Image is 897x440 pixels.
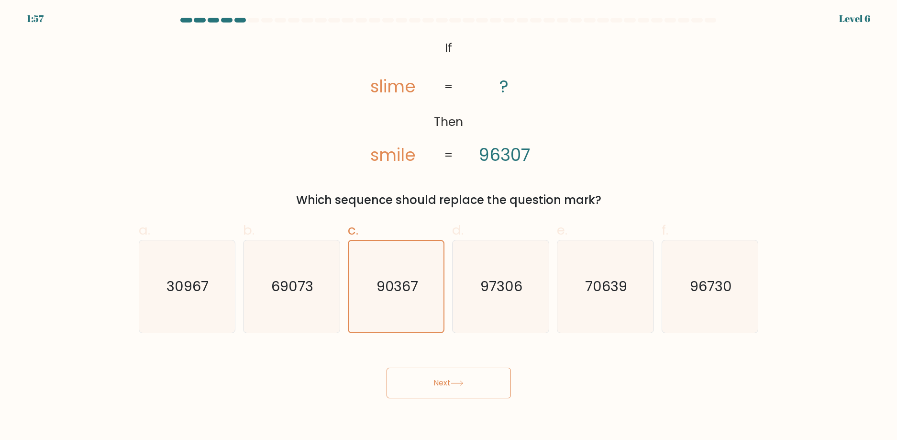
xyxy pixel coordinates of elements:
[444,79,453,95] tspan: =
[27,11,44,26] div: 1:57
[839,11,870,26] div: Level 6
[690,277,732,296] text: 96730
[167,277,209,296] text: 30967
[444,147,453,164] tspan: =
[139,221,150,239] span: a.
[445,40,452,56] tspan: If
[271,277,313,296] text: 69073
[585,277,627,296] text: 70639
[452,221,464,239] span: d.
[348,221,358,239] span: c.
[481,277,523,296] text: 97306
[434,113,463,130] tspan: Then
[342,36,556,169] svg: @import url('[URL][DOMAIN_NAME]);
[243,221,255,239] span: b.
[478,143,530,168] tspan: 96307
[662,221,668,239] span: f.
[557,221,567,239] span: e.
[370,143,416,167] tspan: smile
[499,75,509,99] tspan: ?
[144,192,753,209] div: Which sequence should replace the question mark?
[387,368,511,398] button: Next
[370,75,416,99] tspan: slime
[377,277,418,296] text: 90367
